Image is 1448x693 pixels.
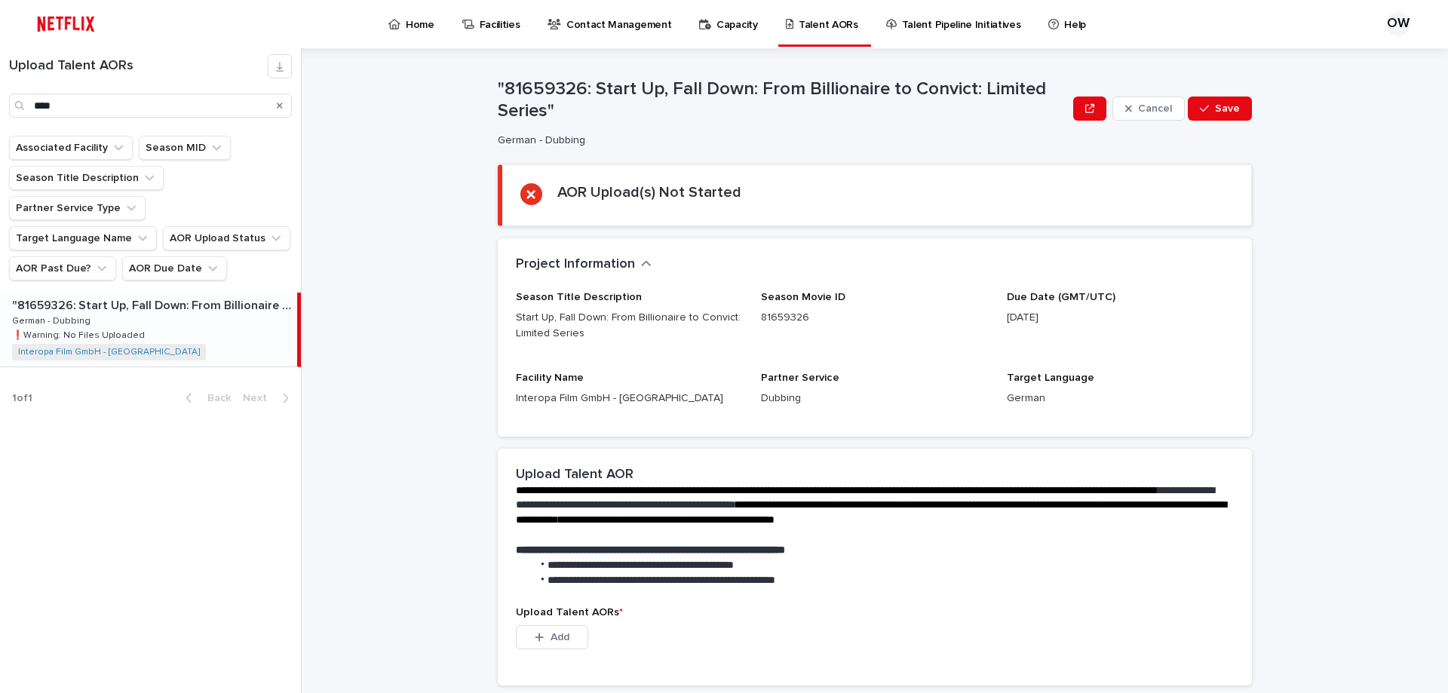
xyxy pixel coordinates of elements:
button: Partner Service Type [9,196,146,220]
h2: Upload Talent AOR [516,467,633,483]
span: Season Movie ID [761,292,845,302]
p: Start Up, Fall Down: From Billionaire to Convict: Limited Series [516,310,743,342]
button: AOR Upload Status [163,226,290,250]
span: Facility Name [516,373,584,383]
button: AOR Past Due? [9,256,116,281]
span: Due Date (GMT/UTC) [1007,292,1115,302]
button: AOR Due Date [122,256,227,281]
button: Target Language Name [9,226,157,250]
button: Back [173,391,237,405]
span: Partner Service [761,373,839,383]
span: Back [198,393,231,403]
button: Associated Facility [9,136,133,160]
h2: Project Information [516,256,635,273]
button: Season MID [139,136,231,160]
span: Save [1215,103,1240,114]
h2: AOR Upload(s) Not Started [557,183,741,201]
span: Next [243,393,276,403]
img: ifQbXi3ZQGMSEF7WDB7W [30,9,102,39]
p: "81659326: Start Up, Fall Down: From Billionaire to Convict: Limited Series" [498,78,1067,122]
span: Add [551,632,569,642]
p: German - Dubbing [12,313,94,327]
button: Add [516,625,588,649]
span: Cancel [1138,103,1172,114]
button: Project Information [516,256,652,273]
h1: Upload Talent AORs [9,58,268,75]
button: Cancel [1112,97,1185,121]
button: Season Title Description [9,166,164,190]
span: Upload Talent AORs [516,607,623,618]
p: ❗️Warning: No Files Uploaded [12,327,148,341]
span: Season Title Description [516,292,642,302]
input: Search [9,94,292,118]
p: Dubbing [761,391,988,406]
button: Save [1188,97,1252,121]
p: German [1007,391,1234,406]
p: German - Dubbing [498,134,1061,147]
p: Interopa Film GmbH - [GEOGRAPHIC_DATA] [516,391,743,406]
div: OW [1386,12,1410,36]
p: 81659326 [761,310,988,326]
button: Next [237,391,301,405]
span: Target Language [1007,373,1094,383]
p: "81659326: Start Up, Fall Down: From Billionaire to Convict: Limited Series" [12,296,294,313]
a: Interopa Film GmbH - [GEOGRAPHIC_DATA] [18,347,200,357]
p: [DATE] [1007,310,1234,326]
